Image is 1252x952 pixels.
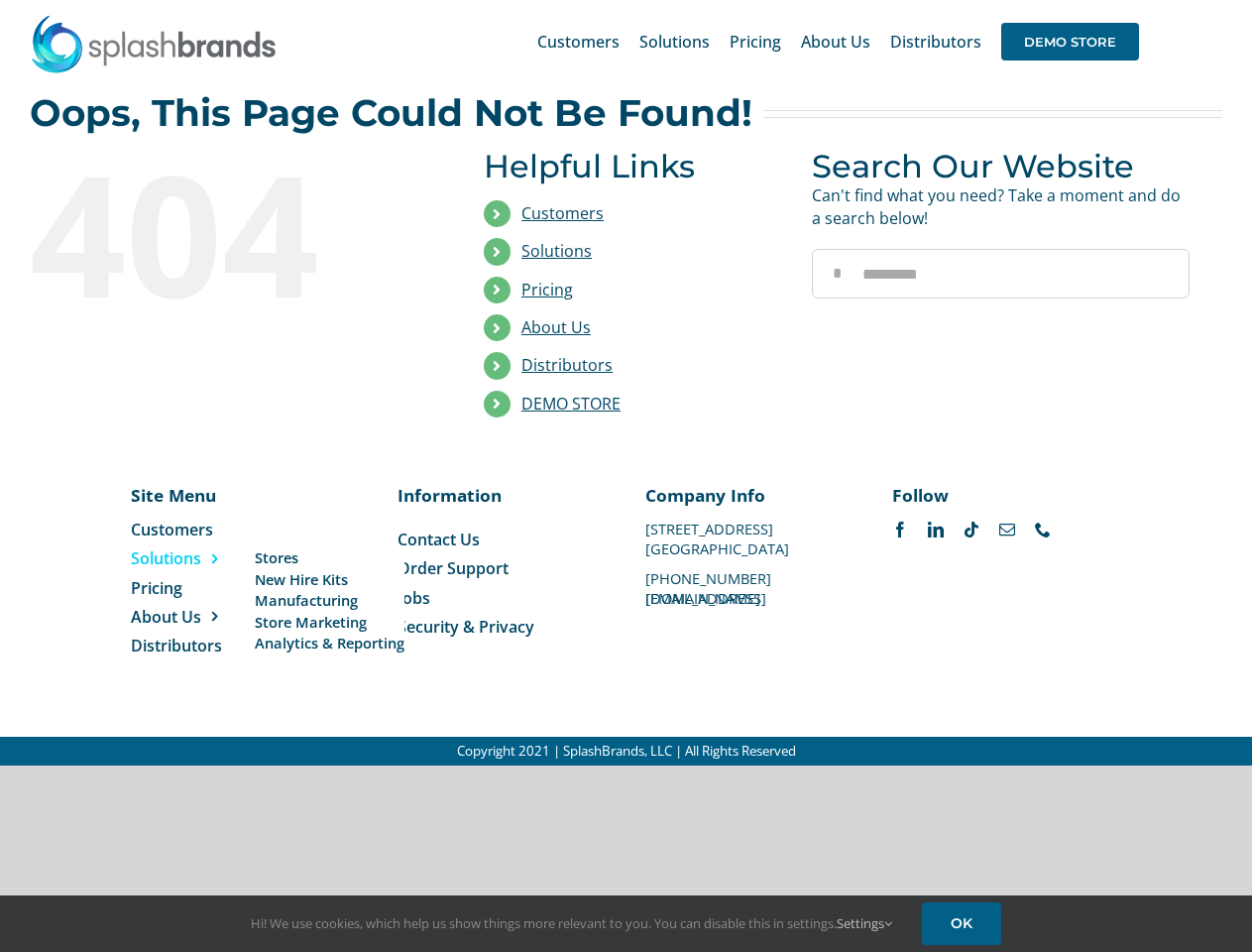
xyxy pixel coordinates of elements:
span: Customers [537,34,620,50]
p: Can't find what you need? Take a moment and do a search below! [812,184,1190,229]
a: Settings [837,914,892,932]
span: Solutions [131,547,201,569]
span: About Us [801,34,870,50]
a: Store Marketing [255,612,404,633]
a: phone [1035,522,1051,537]
span: Security & Privacy [398,616,534,638]
a: Customers [131,519,265,540]
nav: Main Menu [537,10,1139,73]
span: About Us [131,606,201,628]
span: Contact Us [398,529,480,550]
a: Pricing [131,577,265,599]
span: DEMO STORE [1001,23,1139,60]
nav: Menu [398,529,607,639]
span: Hi! We use cookies, which help us show things more relevant to you. You can disable this in setti... [251,914,892,932]
h2: Oops, This Page Could Not Be Found! [30,93,752,133]
a: linkedin [928,522,944,537]
a: Distributors [890,10,981,73]
a: OK [922,902,1001,945]
p: Information [398,483,607,507]
a: mail [999,522,1015,537]
span: Distributors [890,34,981,50]
p: Site Menu [131,483,265,507]
a: Distributors [521,354,613,376]
a: New Hire Kits [255,569,404,590]
span: New Hire Kits [255,569,348,590]
span: Order Support [398,557,509,579]
input: Search [812,249,861,298]
img: SplashBrands.com Logo [30,14,278,73]
a: Jobs [398,587,607,609]
nav: Menu [131,519,265,657]
span: Store Marketing [255,612,367,633]
a: Customers [521,202,604,224]
a: Solutions [131,547,265,569]
input: Search... [812,249,1190,298]
div: 404 [30,148,407,316]
span: Pricing [730,34,781,50]
a: Customers [537,10,620,73]
a: facebook [892,522,908,537]
p: Follow [892,483,1101,507]
a: Security & Privacy [398,616,607,638]
a: Manufacturing [255,590,404,611]
a: About Us [521,316,591,338]
a: Contact Us [398,529,607,550]
a: DEMO STORE [521,393,621,415]
a: Analytics & Reporting [255,633,404,654]
a: Stores [255,547,404,568]
a: Pricing [730,10,781,73]
a: Distributors [131,635,265,656]
span: Distributors [131,635,222,656]
span: Customers [131,519,213,540]
a: tiktok [964,522,979,537]
span: Manufacturing [255,590,358,611]
a: Pricing [521,279,573,300]
span: Pricing [131,577,182,599]
span: Jobs [398,587,430,609]
h3: Search Our Website [812,148,1190,184]
h3: Helpful Links [484,148,782,184]
a: Solutions [521,240,592,262]
a: About Us [131,606,265,628]
p: Company Info [645,483,854,507]
span: Solutions [639,34,710,50]
a: Order Support [398,557,607,579]
a: DEMO STORE [1001,10,1139,73]
span: Stores [255,547,298,568]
